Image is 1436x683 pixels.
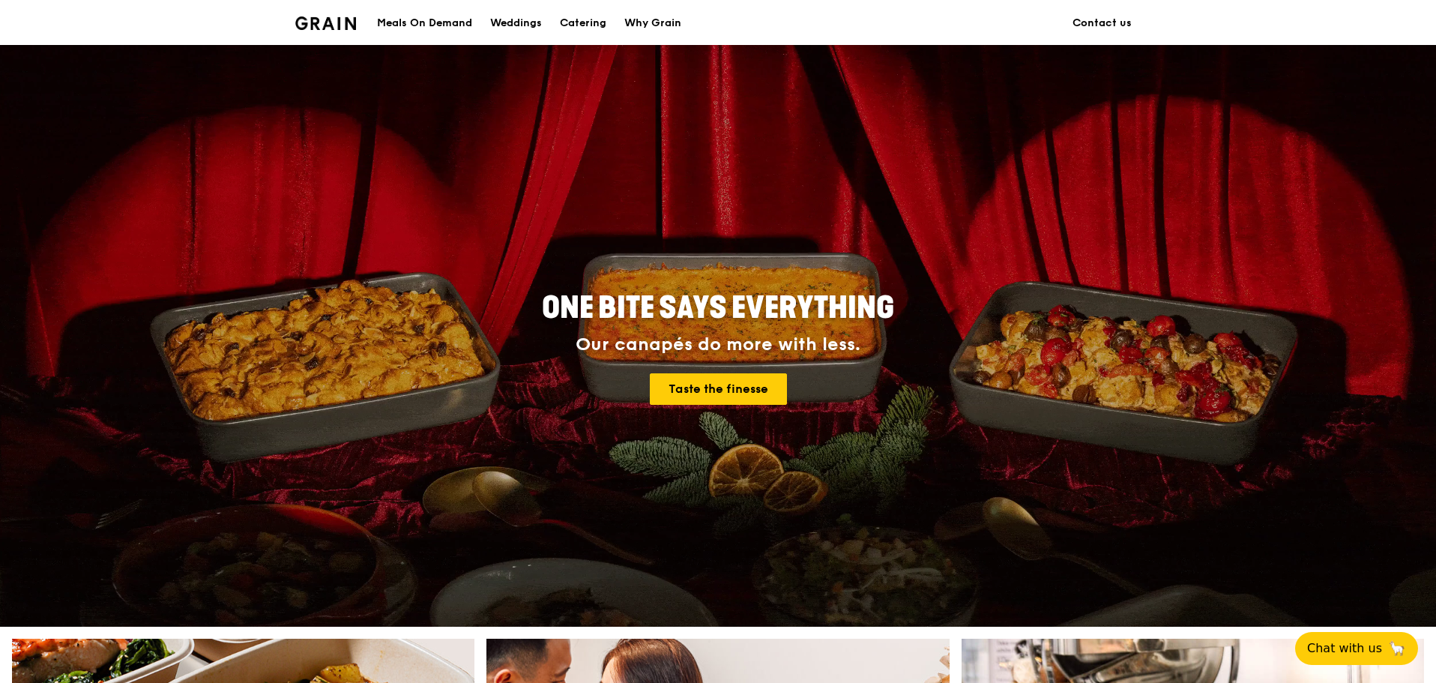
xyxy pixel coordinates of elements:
[1064,1,1141,46] a: Contact us
[1388,640,1406,658] span: 🦙
[295,16,356,30] img: Grain
[1295,632,1418,665] button: Chat with us🦙
[650,373,787,405] a: Taste the finesse
[560,1,606,46] div: Catering
[551,1,615,46] a: Catering
[490,1,542,46] div: Weddings
[615,1,690,46] a: Why Grain
[377,1,472,46] div: Meals On Demand
[481,1,551,46] a: Weddings
[624,1,681,46] div: Why Grain
[1307,640,1382,658] span: Chat with us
